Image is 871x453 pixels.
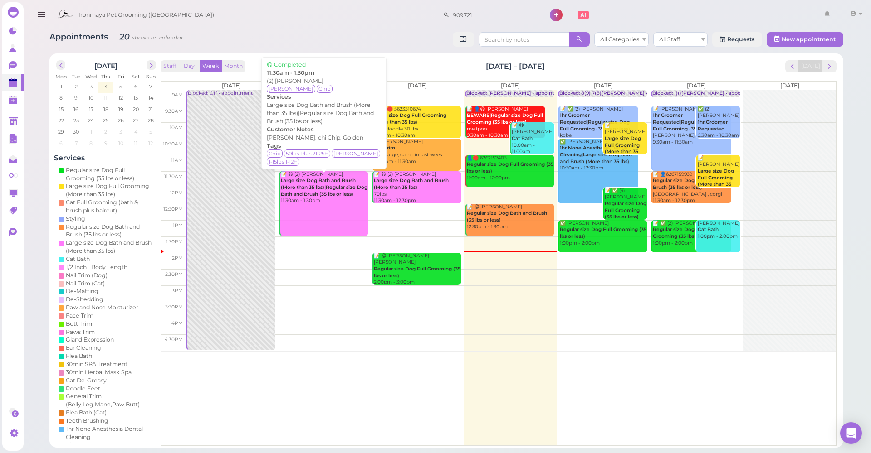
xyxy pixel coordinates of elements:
[171,157,183,163] span: 11am
[170,190,183,196] span: 12pm
[56,60,66,70] button: prev
[59,139,64,147] span: 6
[74,82,78,91] span: 2
[373,253,461,286] div: 📝 😋 [PERSON_NAME] [PERSON_NAME] 2:00pm - 3:00pm
[59,82,63,91] span: 1
[66,352,92,360] div: Flea Bath
[103,82,108,91] span: 4
[165,304,183,310] span: 3:30pm
[95,60,118,70] h2: [DATE]
[267,149,283,158] span: Chip
[66,182,154,198] div: Large size Dog Full Grooming (More than 35 lbs)
[822,60,837,72] button: next
[605,201,646,220] b: Regular size Dog Full Grooming (35 lbs or less)
[132,105,140,113] span: 20
[103,116,110,125] span: 25
[117,73,124,80] span: Fri
[66,166,154,183] div: Regular size Dog Full Grooming (35 lbs or less)
[163,206,183,212] span: 12:30pm
[66,409,107,417] div: Flea Bath (Cat)
[267,85,315,93] span: [PERSON_NAME]
[479,32,569,47] input: Search by notes
[659,36,680,43] span: All Staff
[698,119,728,132] b: 1hr Groomer Requested
[559,220,647,247] div: ✅ [PERSON_NAME] 1:00pm - 2:00pm
[132,73,140,80] span: Sat
[187,90,275,97] div: Blocked: Off • appointment
[73,116,80,125] span: 23
[652,171,731,204] div: 📝 👤6267159939 [GEOGRAPHIC_DATA] , corgi 11:30am - 12:30pm
[74,94,79,102] span: 9
[88,116,95,125] span: 24
[600,36,639,43] span: All Categories
[767,32,843,47] button: New appointment
[66,271,108,280] div: Nail Trim (Dog)
[604,122,647,176] div: 📝 [PERSON_NAME] 10:00am - 11:00am
[172,288,183,294] span: 3pm
[66,392,154,409] div: General Trim (Belly,Leg,Mane,Paw,Butt)
[221,60,245,72] button: Month
[117,116,125,125] span: 26
[171,320,183,326] span: 4pm
[89,128,93,136] span: 1
[267,126,313,133] b: Customer Notes
[117,139,124,147] span: 10
[697,155,740,208] div: 📝 [PERSON_NAME] 11:00am - 12:00pm
[267,142,281,149] b: Tags
[782,36,836,43] span: New appointment
[512,135,533,141] b: Cat Bath
[467,112,543,125] b: BEWARE|Regular size Dog Full Grooming (35 lbs or less)
[161,60,179,72] button: Staff
[117,105,124,113] span: 19
[133,139,139,147] span: 11
[148,139,154,147] span: 12
[450,8,538,22] input: Search customer
[267,61,381,69] div: 😋 Completed
[149,82,153,91] span: 7
[374,112,446,125] b: Large size Dog Full Grooming (More than 35 lbs)
[66,320,92,328] div: Butt Trim
[73,105,80,113] span: 16
[66,441,124,449] div: Flea Treatment Drop
[58,105,64,113] span: 15
[148,105,154,113] span: 21
[74,139,78,147] span: 7
[66,223,154,239] div: Regular size Dog Bath and Brush (35 lbs or less)
[66,344,101,352] div: Ear Cleaning
[560,145,632,164] b: 1hr None Anesthesia Dental Cleaning|Large size Dog Bath and Brush (More than 35 lbs)
[466,90,567,97] div: Blocked: [PERSON_NAME] • appointment
[66,417,108,425] div: Teeth Brushing
[133,128,138,136] span: 4
[66,336,114,344] div: Gland Expression
[66,425,154,441] div: 1hr None Anesthesia Dental Cleaning
[840,422,862,444] div: Open Intercom Messenger
[267,69,314,76] b: 11:30am - 1:30pm
[267,77,381,93] div: (2) [PERSON_NAME]
[501,82,520,89] span: [DATE]
[147,60,156,70] button: next
[132,34,183,41] small: shown on calendar
[267,134,381,142] div: [PERSON_NAME]: chi Chip: Golden
[467,210,547,223] b: Regular size Dog Bath and Brush (35 lbs or less)
[66,385,100,393] div: Poodle Feet
[560,112,630,131] b: 1hr Groomer Requested|Regular size Dog Full Grooming (35 lbs or less)
[408,82,427,89] span: [DATE]
[560,226,646,239] b: Regular size Dog Full Grooming (35 lbs or less)
[466,155,554,182] div: 👤🛑 6262157403 11:00am - 12:00pm
[164,173,183,179] span: 11:30am
[284,149,330,158] span: 50lbs Plus 21-25H
[147,116,155,125] span: 28
[58,128,65,136] span: 29
[58,116,65,125] span: 22
[281,178,367,197] b: Large size Dog Bath and Brush (More than 35 lbs)|Regular size Dog Bath and Brush (35 lbs or less)
[104,128,108,136] span: 2
[78,2,214,28] span: Ironmaya Pet Grooming ([GEOGRAPHIC_DATA])
[72,73,81,80] span: Tue
[267,93,291,100] b: Services
[66,304,138,312] div: Paw and Nose Moisturizer
[687,82,706,89] span: [DATE]
[165,108,183,114] span: 9:30am
[280,171,368,204] div: 📝 😋 (2) [PERSON_NAME] 11:30am - 1:30pm
[66,360,127,368] div: 30min SPA Treatment
[173,222,183,228] span: 1pm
